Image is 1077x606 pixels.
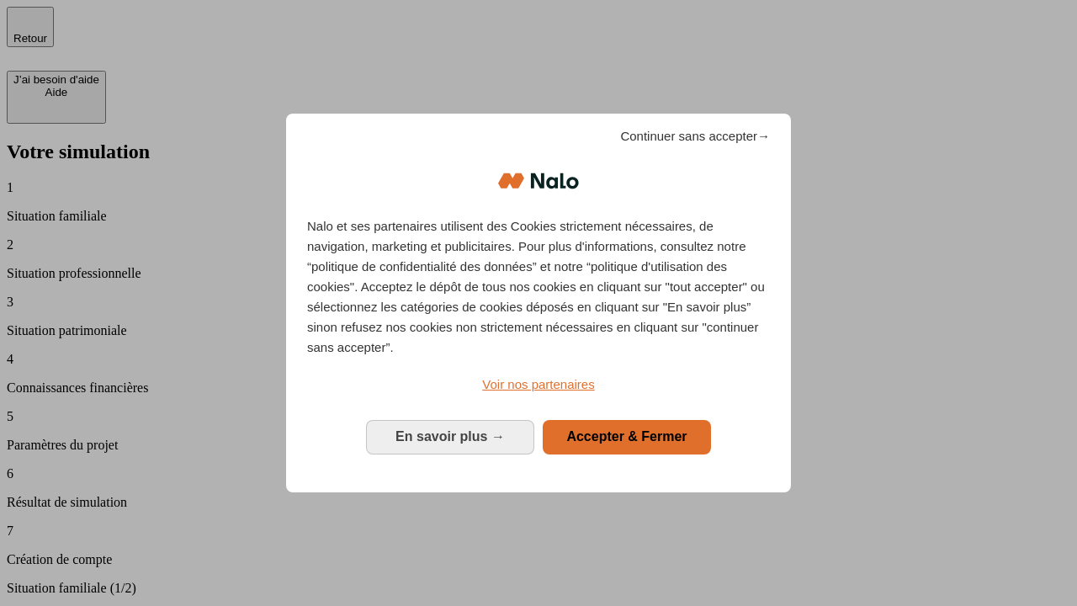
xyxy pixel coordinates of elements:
button: En savoir plus: Configurer vos consentements [366,420,534,454]
span: Accepter & Fermer [566,429,687,444]
span: Continuer sans accepter→ [620,126,770,146]
p: Nalo et ses partenaires utilisent des Cookies strictement nécessaires, de navigation, marketing e... [307,216,770,358]
span: Voir nos partenaires [482,377,594,391]
a: Voir nos partenaires [307,375,770,395]
span: En savoir plus → [395,429,505,444]
div: Bienvenue chez Nalo Gestion du consentement [286,114,791,492]
button: Accepter & Fermer: Accepter notre traitement des données et fermer [543,420,711,454]
img: Logo [498,156,579,206]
